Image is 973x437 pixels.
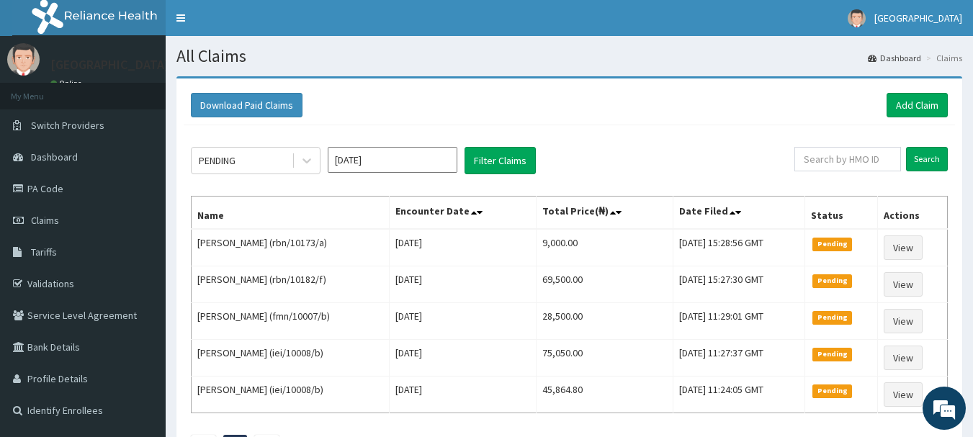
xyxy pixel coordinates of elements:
a: View [884,346,923,370]
span: Switch Providers [31,119,104,132]
a: View [884,382,923,407]
img: User Image [848,9,866,27]
input: Select Month and Year [328,147,457,173]
a: Online [50,78,85,89]
td: [DATE] [389,266,537,303]
a: View [884,272,923,297]
td: [DATE] 15:27:30 GMT [673,266,805,303]
td: 69,500.00 [537,266,673,303]
button: Filter Claims [465,147,536,174]
span: Tariffs [31,245,57,258]
th: Total Price(₦) [537,197,673,230]
th: Name [192,197,390,230]
span: Pending [812,384,852,397]
td: [DATE] [389,303,537,340]
a: View [884,309,923,333]
li: Claims [923,52,962,64]
a: Dashboard [868,52,921,64]
button: Download Paid Claims [191,93,302,117]
td: [PERSON_NAME] (rbn/10182/f) [192,266,390,303]
td: [DATE] [389,229,537,266]
td: 75,050.00 [537,340,673,377]
span: Claims [31,214,59,227]
td: [PERSON_NAME] (iei/10008/b) [192,377,390,413]
input: Search [906,147,948,171]
input: Search by HMO ID [794,147,901,171]
td: [PERSON_NAME] (rbn/10173/a) [192,229,390,266]
span: Pending [812,311,852,324]
th: Date Filed [673,197,805,230]
div: PENDING [199,153,236,168]
img: User Image [7,43,40,76]
span: Pending [812,348,852,361]
td: [DATE] 15:28:56 GMT [673,229,805,266]
td: [DATE] 11:24:05 GMT [673,377,805,413]
td: [DATE] 11:27:37 GMT [673,340,805,377]
td: [DATE] [389,340,537,377]
span: [GEOGRAPHIC_DATA] [874,12,962,24]
td: 9,000.00 [537,229,673,266]
td: [PERSON_NAME] (iei/10008/b) [192,340,390,377]
th: Status [805,197,878,230]
span: Dashboard [31,150,78,163]
td: 28,500.00 [537,303,673,340]
th: Encounter Date [389,197,537,230]
td: [PERSON_NAME] (fmn/10007/b) [192,303,390,340]
a: Add Claim [887,93,948,117]
td: [DATE] [389,377,537,413]
h1: All Claims [176,47,962,66]
td: 45,864.80 [537,377,673,413]
td: [DATE] 11:29:01 GMT [673,303,805,340]
p: [GEOGRAPHIC_DATA] [50,58,169,71]
a: View [884,235,923,260]
th: Actions [877,197,947,230]
span: Pending [812,274,852,287]
span: Pending [812,238,852,251]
